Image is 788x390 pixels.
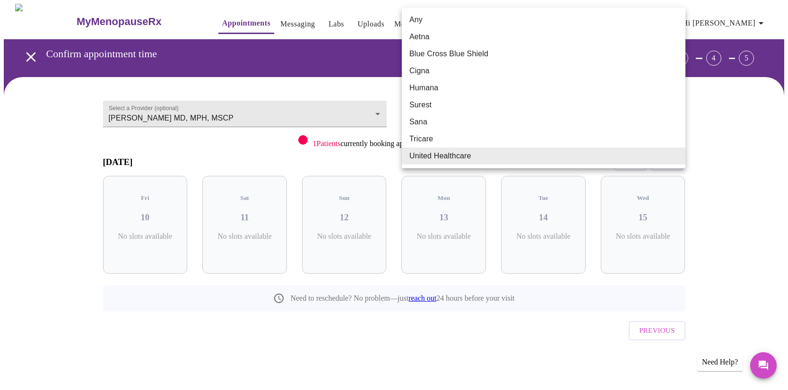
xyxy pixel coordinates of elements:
[402,113,685,130] li: Sana
[402,147,685,165] li: United Healthcare
[402,62,685,79] li: Cigna
[402,28,685,45] li: Aetna
[402,11,685,28] li: Any
[402,79,685,96] li: Humana
[402,130,685,147] li: Tricare
[402,96,685,113] li: Surest
[402,45,685,62] li: Blue Cross Blue Shield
